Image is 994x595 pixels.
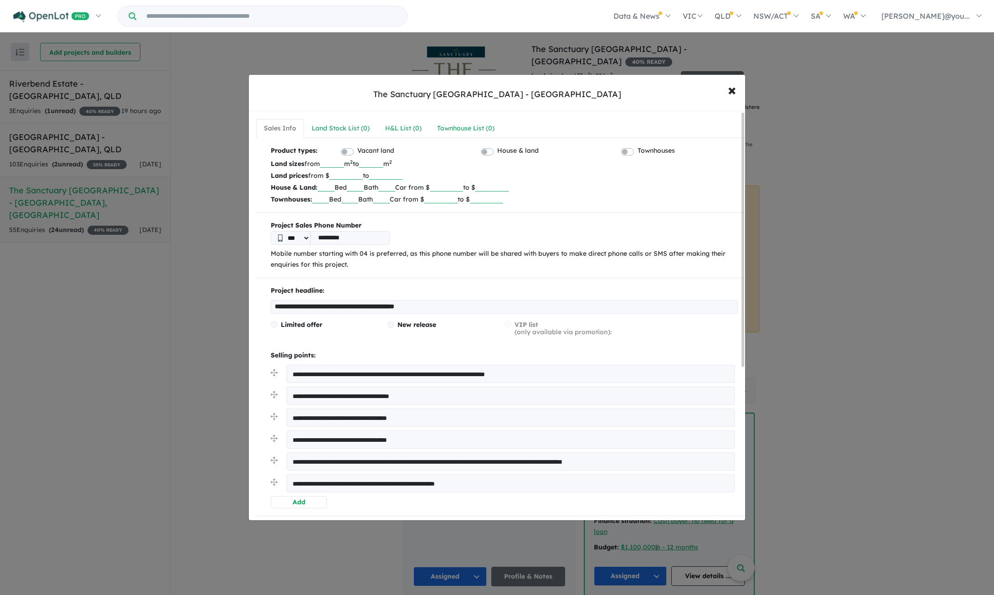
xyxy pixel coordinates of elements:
p: Mobile number starting with 04 is preferred, as this phone number will be shared with buyers to m... [271,248,738,270]
input: Try estate name, suburb, builder or developer [138,6,405,26]
button: Add [271,496,327,508]
p: from $ to [271,170,738,181]
img: drag.svg [271,413,278,420]
div: Sales Info [264,123,296,134]
p: Selling points: [271,350,738,361]
img: drag.svg [271,369,278,376]
div: H&L List ( 0 ) [385,123,422,134]
img: Phone icon [278,234,283,242]
div: Land Stock List ( 0 ) [312,123,370,134]
b: Project Sales Phone Number [271,220,738,231]
p: Bed Bath Car from $ to $ [271,181,738,193]
sup: 2 [389,159,392,165]
b: Land sizes [271,160,304,168]
label: House & land [497,145,539,156]
b: Land prices [271,171,308,180]
b: House & Land: [271,183,318,191]
span: × [728,80,736,99]
img: drag.svg [271,391,278,398]
span: [PERSON_NAME]@you... [881,11,970,21]
div: Townhouse List ( 0 ) [437,123,494,134]
b: Townhouses: [271,195,312,203]
img: drag.svg [271,457,278,464]
p: Bed Bath Car from $ to $ [271,193,738,205]
div: The Sanctuary [GEOGRAPHIC_DATA] - [GEOGRAPHIC_DATA] [373,88,621,100]
img: drag.svg [271,479,278,486]
label: Townhouses [638,145,675,156]
p: from m to m [271,158,738,170]
img: drag.svg [271,435,278,442]
span: Limited offer [281,321,322,329]
sup: 2 [350,159,353,165]
b: Product types: [271,145,318,158]
span: New release [397,321,436,329]
label: Vacant land [357,145,394,156]
p: Project headline: [271,285,738,296]
img: Openlot PRO Logo White [13,11,89,22]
